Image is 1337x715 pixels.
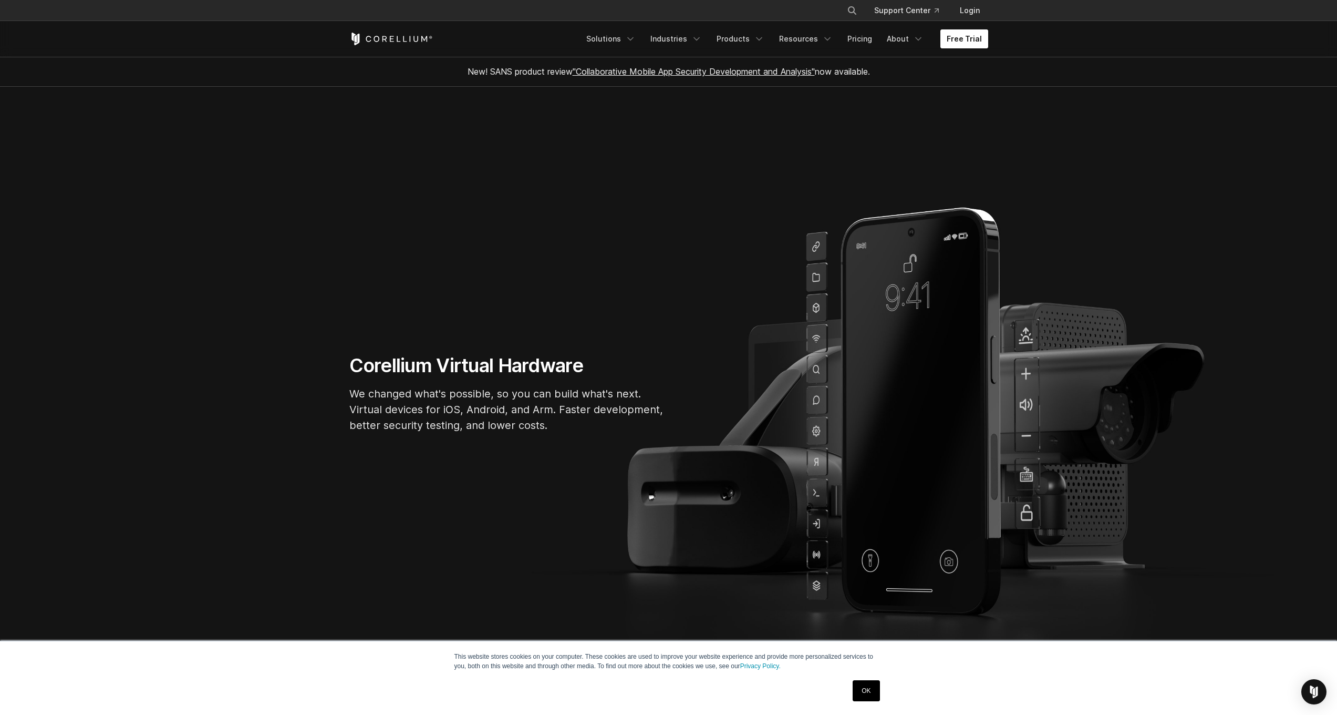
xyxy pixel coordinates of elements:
a: Privacy Policy. [740,662,781,670]
p: We changed what's possible, so you can build what's next. Virtual devices for iOS, Android, and A... [349,386,665,433]
a: Login [951,1,988,20]
p: This website stores cookies on your computer. These cookies are used to improve your website expe... [454,652,883,671]
a: Corellium Home [349,33,433,45]
div: Open Intercom Messenger [1301,679,1326,704]
a: Resources [773,29,839,48]
a: OK [853,680,879,701]
a: Industries [644,29,708,48]
h1: Corellium Virtual Hardware [349,354,665,377]
button: Search [843,1,862,20]
a: Support Center [866,1,947,20]
a: "Collaborative Mobile App Security Development and Analysis" [573,66,815,77]
a: Solutions [580,29,642,48]
div: Navigation Menu [580,29,988,48]
a: Pricing [841,29,878,48]
a: About [880,29,930,48]
span: New! SANS product review now available. [468,66,870,77]
a: Products [710,29,771,48]
a: Free Trial [940,29,988,48]
div: Navigation Menu [834,1,988,20]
